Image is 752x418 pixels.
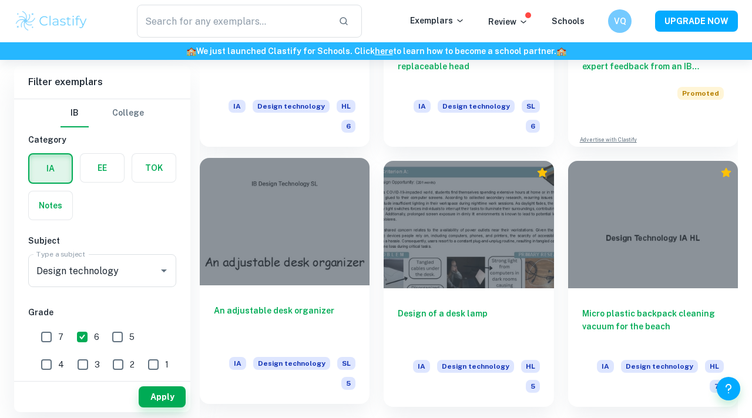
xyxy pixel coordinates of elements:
h6: We just launched Clastify for Schools. Click to learn how to become a school partner. [2,45,750,58]
a: Schools [552,16,585,26]
h6: Outdoor Seating with Shade [214,47,355,86]
span: HL [705,360,724,373]
span: IA [229,100,246,113]
a: Design of a desk lampIADesign technologyHL5 [384,161,553,407]
span: 6 [94,331,99,343]
span: 1 [165,358,169,371]
span: 7 [58,331,63,343]
span: IA [597,360,614,373]
h6: Sustainable toothbrush with replaceable head [398,47,539,86]
h6: Subject [28,234,176,247]
span: 7 [710,380,724,393]
h6: Grade [28,306,176,319]
h6: VQ [613,15,627,28]
span: 🏫 [556,46,566,56]
button: TOK [132,154,176,182]
span: SL [337,357,355,370]
input: Search for any exemplars... [137,5,329,38]
span: 3 [95,358,100,371]
a: Advertise with Clastify [580,136,637,144]
span: HL [337,100,355,113]
button: EE [80,154,124,182]
span: 6 [341,120,355,133]
span: SL [522,100,540,113]
label: Type a subject [36,249,85,259]
img: Clastify logo [14,9,89,33]
span: 5 [129,331,135,343]
span: Promoted [677,87,724,100]
span: IA [414,100,431,113]
span: 6 [526,120,540,133]
span: 5 [341,377,355,390]
p: Exemplars [410,14,465,27]
span: 🏫 [186,46,196,56]
button: Help and Feedback [717,377,740,400]
span: 4 [58,358,64,371]
span: 2 [130,358,135,371]
h6: Design of a desk lamp [398,307,539,346]
button: Notes [29,191,72,220]
button: IB [61,99,89,127]
span: HL [521,360,540,373]
button: IA [29,154,72,183]
p: Review [488,15,528,28]
h6: An adjustable desk organizer [214,304,355,343]
h6: Micro plastic backpack cleaning vacuum for the beach [582,307,724,346]
span: IA [413,360,430,373]
button: Apply [139,386,186,407]
span: 5 [526,380,540,393]
span: Design technology [437,360,514,373]
span: Design technology [438,100,515,113]
span: IA [229,357,246,370]
span: Design technology [253,357,330,370]
button: College [112,99,144,127]
h6: Filter exemplars [14,66,190,99]
a: Micro plastic backpack cleaning vacuum for the beachIADesign technologyHL7 [568,161,738,407]
button: Open [156,262,172,279]
button: VQ [608,9,632,33]
div: Filter type choice [61,99,144,127]
div: Premium [536,167,548,178]
a: here [375,46,393,56]
div: Premium [720,167,732,178]
span: Design technology [621,360,698,373]
h6: Category [28,133,176,146]
a: An adjustable desk organizerIADesign technologySL5 [200,161,370,407]
span: Design technology [253,100,330,113]
button: UPGRADE NOW [655,11,738,32]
